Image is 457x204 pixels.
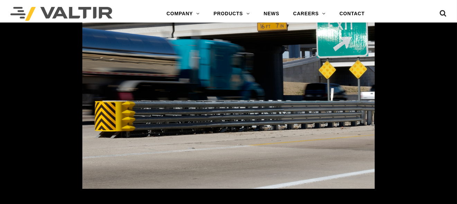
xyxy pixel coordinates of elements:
[10,7,112,21] img: Valtir
[207,7,257,21] a: PRODUCTS
[286,7,332,21] a: CAREERS
[159,7,207,21] a: COMPANY
[332,7,372,21] a: CONTACT
[257,7,286,21] a: NEWS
